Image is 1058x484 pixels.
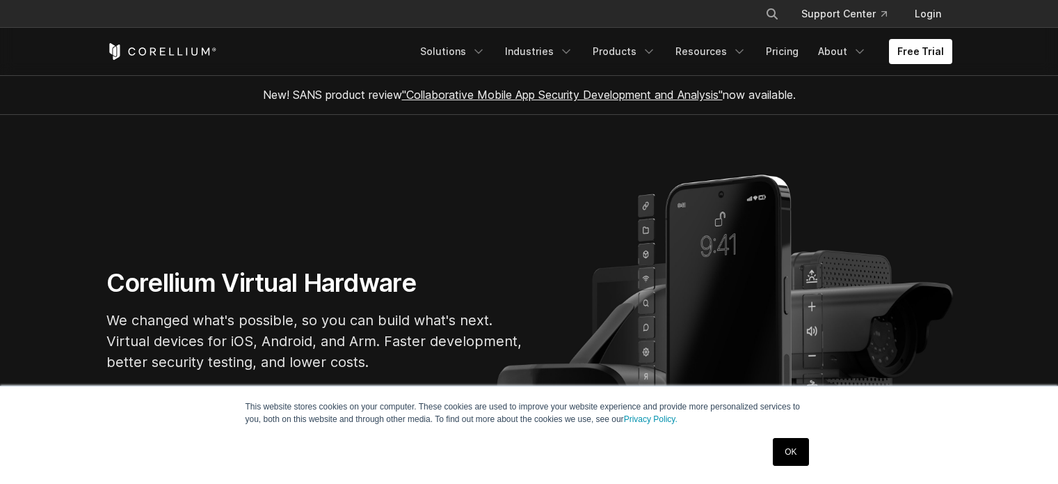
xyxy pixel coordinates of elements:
[246,400,813,426] p: This website stores cookies on your computer. These cookies are used to improve your website expe...
[584,39,664,64] a: Products
[624,414,678,424] a: Privacy Policy.
[106,43,217,60] a: Corellium Home
[748,1,952,26] div: Navigation Menu
[810,39,875,64] a: About
[773,438,808,466] a: OK
[263,88,796,102] span: New! SANS product review now available.
[667,39,755,64] a: Resources
[412,39,494,64] a: Solutions
[106,310,524,373] p: We changed what's possible, so you can build what's next. Virtual devices for iOS, Android, and A...
[760,1,785,26] button: Search
[497,39,582,64] a: Industries
[790,1,898,26] a: Support Center
[889,39,952,64] a: Free Trial
[106,267,524,299] h1: Corellium Virtual Hardware
[758,39,807,64] a: Pricing
[412,39,952,64] div: Navigation Menu
[904,1,952,26] a: Login
[402,88,723,102] a: "Collaborative Mobile App Security Development and Analysis"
